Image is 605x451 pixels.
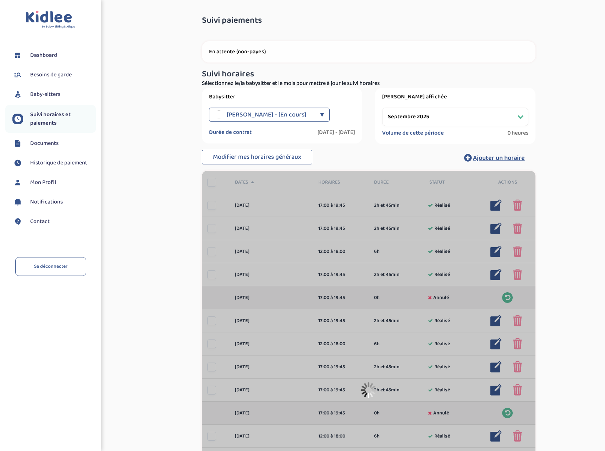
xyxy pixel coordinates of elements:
[12,110,96,127] a: Suivi horaires et paiements
[30,71,72,79] span: Besoins de garde
[30,90,60,99] span: Baby-sitters
[12,89,96,100] a: Baby-sitters
[12,158,23,168] img: suivihoraire.svg
[209,48,528,55] p: En attente (non-payes)
[202,79,535,88] p: Sélectionnez le/la babysitter et le mois pour mettre à jour le suivi horaires
[12,177,23,188] img: profil.svg
[30,178,56,187] span: Mon Profil
[209,93,355,100] label: Babysitter
[12,197,96,207] a: Notifications
[30,110,96,127] span: Suivi horaires et paiements
[12,50,96,61] a: Dashboard
[30,51,57,60] span: Dashboard
[227,108,306,122] span: [PERSON_NAME] - [En cours]
[12,70,23,80] img: besoin.svg
[30,139,59,148] span: Documents
[473,153,525,163] span: Ajouter un horaire
[382,93,528,100] label: [PERSON_NAME] affichée
[26,11,76,29] img: logo.svg
[12,216,23,227] img: contact.svg
[202,70,535,79] h3: Suivi horaires
[12,216,96,227] a: Contact
[12,50,23,61] img: dashboard.svg
[12,70,96,80] a: Besoins de garde
[12,138,23,149] img: documents.svg
[30,159,87,167] span: Historique de paiement
[507,130,528,137] span: 0 heures
[30,198,63,206] span: Notifications
[30,217,50,226] span: Contact
[382,130,444,137] label: Volume de cette période
[15,257,86,276] a: Se déconnecter
[202,150,312,165] button: Modifier mes horaires généraux
[209,129,252,136] label: Durée de contrat
[318,129,355,136] label: [DATE] - [DATE]
[12,89,23,100] img: babysitters.svg
[12,177,96,188] a: Mon Profil
[12,138,96,149] a: Documents
[320,108,324,122] div: ▼
[202,16,262,25] span: Suivi paiements
[12,158,96,168] a: Historique de paiement
[453,150,535,165] button: Ajouter un horaire
[12,197,23,207] img: notification.svg
[12,114,23,124] img: suivihoraire.svg
[213,152,301,162] span: Modifier mes horaires généraux
[361,382,376,398] img: loader_sticker.gif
